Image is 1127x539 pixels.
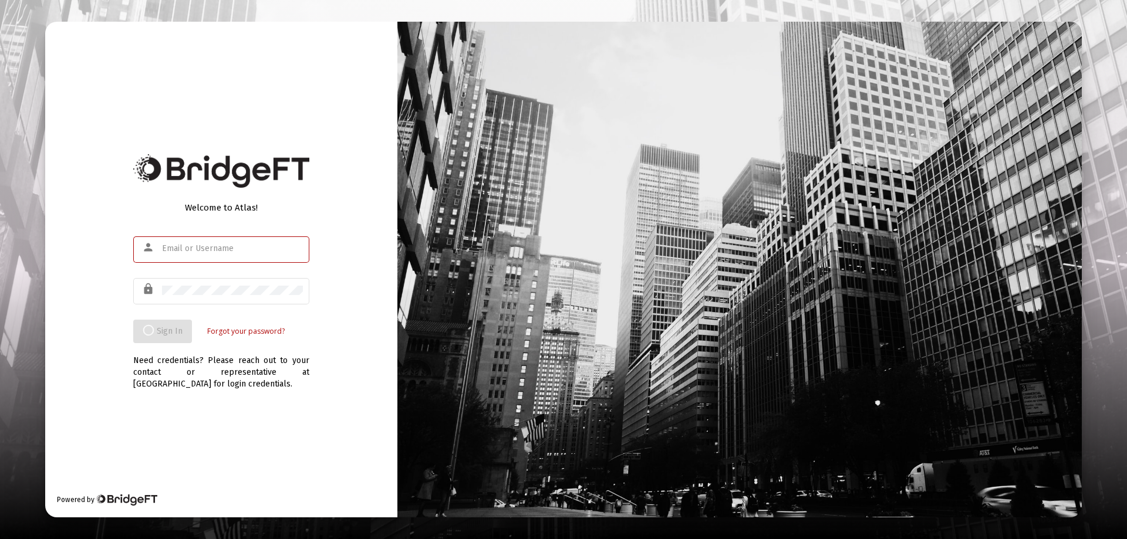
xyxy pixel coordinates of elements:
button: Sign In [133,320,192,343]
a: Forgot your password? [207,326,285,337]
span: Sign In [143,326,183,336]
div: Need credentials? Please reach out to your contact or representative at [GEOGRAPHIC_DATA] for log... [133,343,309,390]
mat-icon: person [142,240,156,255]
img: Bridge Financial Technology Logo [96,494,157,506]
img: Bridge Financial Technology Logo [133,154,309,188]
div: Welcome to Atlas! [133,202,309,213]
mat-icon: lock [142,282,156,296]
div: Powered by [57,494,157,506]
input: Email or Username [162,244,303,253]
